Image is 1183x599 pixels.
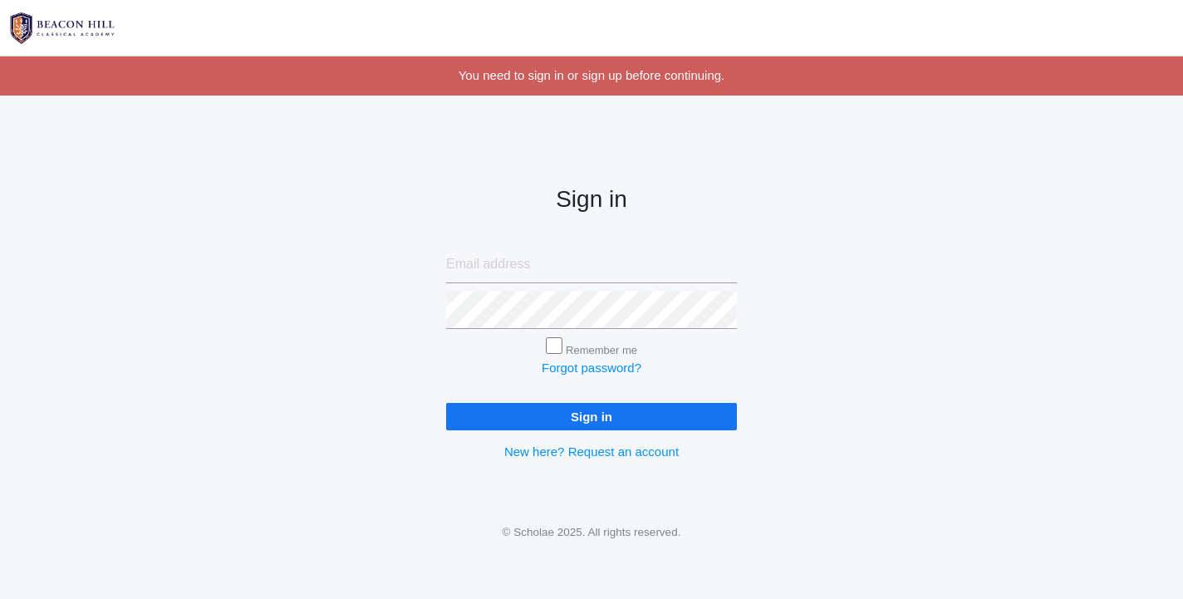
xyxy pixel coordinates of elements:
input: Sign in [446,403,737,430]
a: New here? Request an account [504,444,679,459]
input: Email address [446,246,737,283]
h2: Sign in [446,187,737,213]
a: Forgot password? [542,361,641,375]
label: Remember me [566,344,637,356]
